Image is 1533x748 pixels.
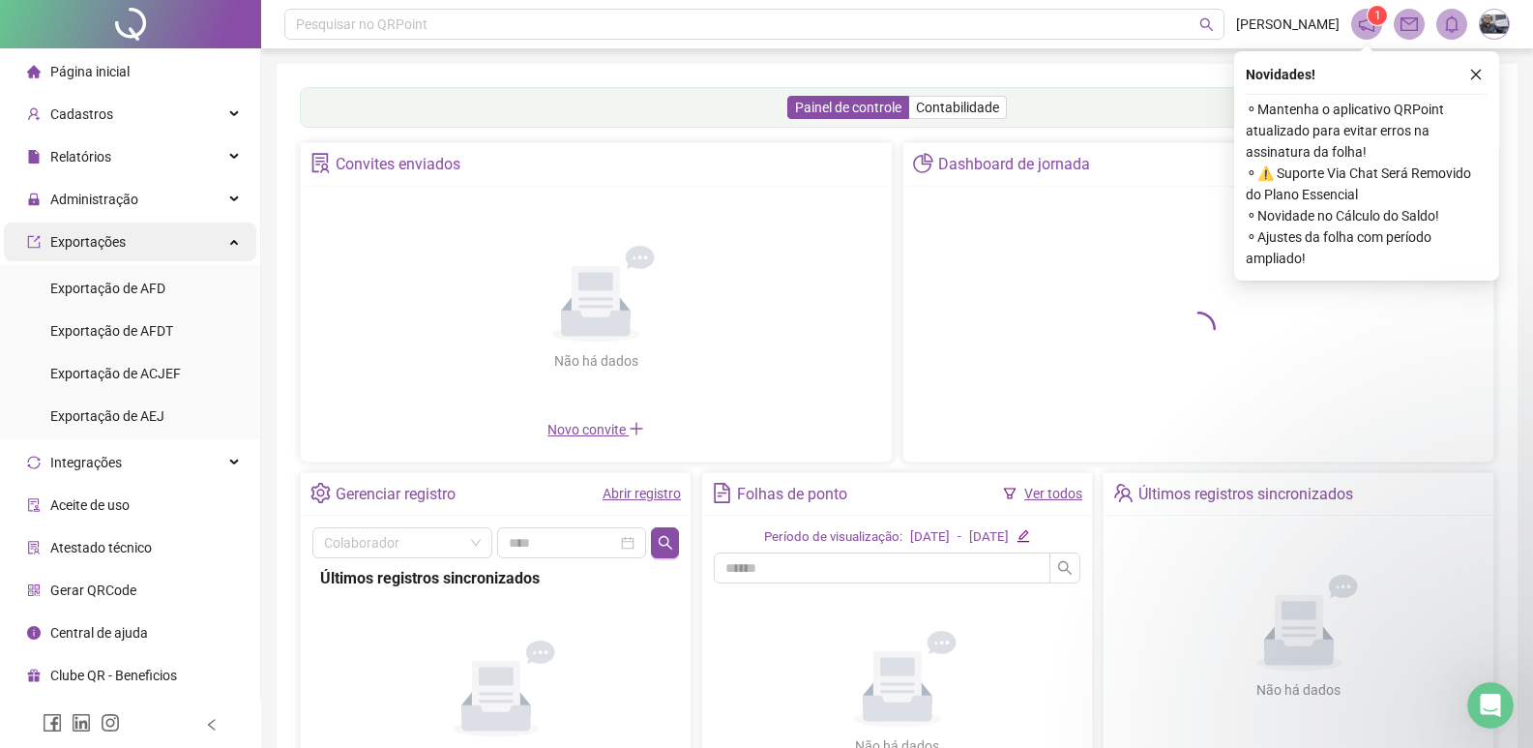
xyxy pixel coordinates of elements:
span: Exportação de AFD [50,281,165,296]
span: home [27,65,41,78]
span: file-text [712,483,732,503]
span: close [1469,68,1483,81]
span: ⚬ ⚠️ Suporte Via Chat Será Removido do Plano Essencial [1246,163,1488,205]
span: ⚬ Ajustes da folha com período ampliado! [1246,226,1488,269]
div: Convites enviados [336,148,460,181]
span: left [205,718,219,732]
span: sync [27,456,41,469]
span: info-circle [27,626,41,640]
span: file [27,150,41,164]
span: Gerar QRCode [50,583,136,598]
span: search [1057,560,1073,576]
span: team [1113,483,1134,503]
div: Folhas de ponto [737,478,847,511]
span: pie-chart [913,153,933,173]
span: audit [27,498,41,512]
span: mail [1400,15,1418,33]
span: Exportações [50,234,126,250]
a: Ver todos [1024,486,1082,501]
div: Não há dados [507,350,685,372]
span: solution [310,153,331,173]
span: filter [1003,487,1017,500]
span: gift [27,669,41,682]
span: notification [1358,15,1375,33]
span: Atestado técnico [50,540,152,555]
span: 1 [1374,9,1381,22]
sup: 1 [1368,6,1387,25]
span: ⚬ Novidade no Cálculo do Saldo! [1246,205,1488,226]
span: Exportação de AEJ [50,408,164,424]
div: Últimos registros sincronizados [320,566,671,590]
span: instagram [101,713,120,733]
span: setting [310,483,331,503]
span: [PERSON_NAME] [1236,14,1340,35]
span: Contabilidade [916,100,999,115]
span: Novo convite [547,422,644,437]
div: Gerenciar registro [336,478,456,511]
div: Últimos registros sincronizados [1138,478,1353,511]
span: edit [1017,529,1029,542]
div: Dashboard de jornada [938,148,1090,181]
span: search [658,535,673,551]
span: Administração [50,192,138,207]
span: Aceite de uso [50,497,130,513]
span: Página inicial [50,64,130,79]
span: facebook [43,713,62,733]
span: linkedin [72,713,91,733]
span: solution [27,541,41,554]
img: 82048 [1480,10,1509,39]
span: Relatórios [50,149,111,165]
div: Não há dados [1210,679,1388,701]
iframe: Intercom live chat [1467,682,1514,729]
span: Clube QR - Beneficios [50,668,177,683]
span: search [1199,17,1214,32]
span: ⚬ Mantenha o aplicativo QRPoint atualizado para evitar erros na assinatura da folha! [1246,99,1488,163]
span: Central de ajuda [50,625,148,641]
div: - [958,527,961,548]
span: Painel de controle [795,100,901,115]
span: Cadastros [50,106,113,122]
span: lock [27,193,41,206]
span: bell [1443,15,1460,33]
div: [DATE] [969,527,1009,548]
span: Exportação de ACJEF [50,366,181,381]
span: Novidades ! [1246,64,1315,85]
span: plus [629,421,644,436]
span: Exportação de AFDT [50,323,173,339]
span: user-add [27,107,41,121]
span: Integrações [50,455,122,470]
span: export [27,235,41,249]
span: qrcode [27,583,41,597]
span: loading [1175,306,1222,352]
div: Período de visualização: [764,527,902,548]
div: [DATE] [910,527,950,548]
a: Abrir registro [603,486,681,501]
